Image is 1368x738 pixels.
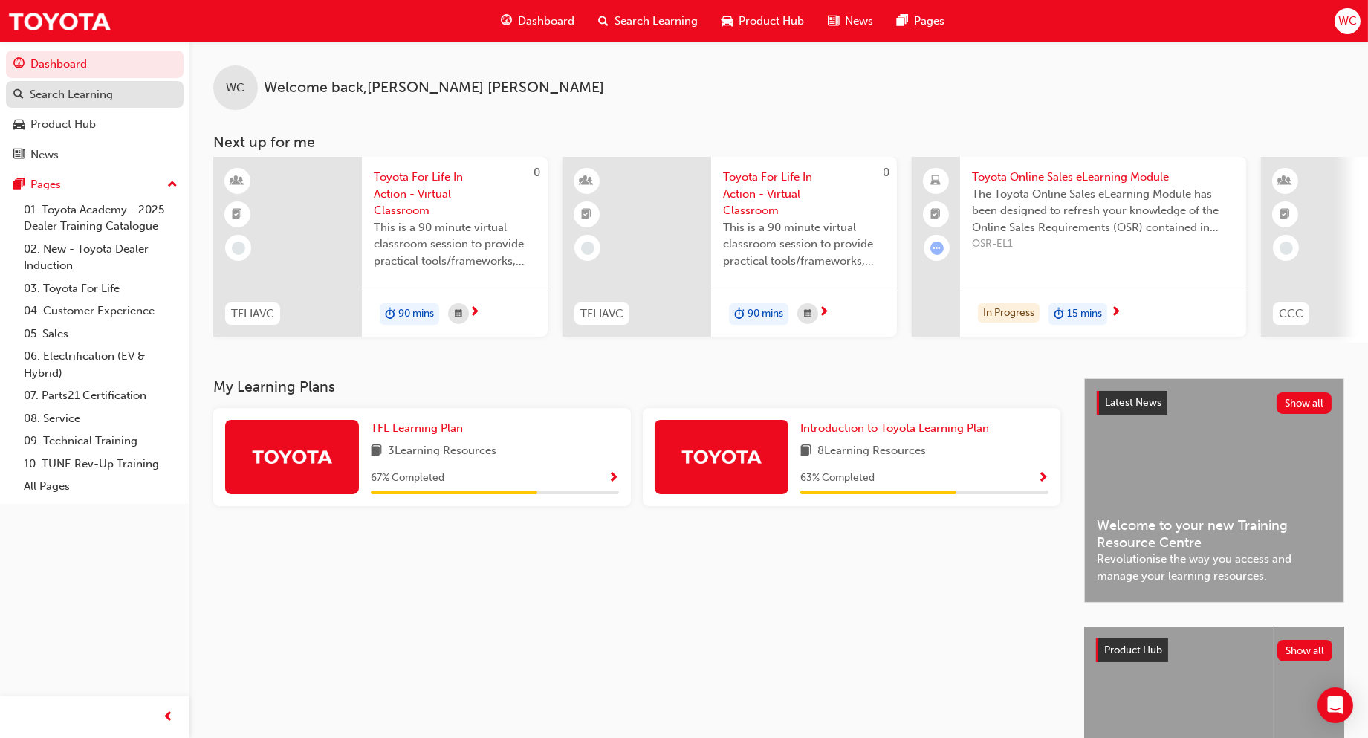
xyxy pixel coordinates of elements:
a: 01. Toyota Academy - 2025 Dealer Training Catalogue [18,198,184,238]
span: booktick-icon [1280,205,1291,224]
span: learningRecordVerb_ATTEMPT-icon [930,242,944,255]
span: laptop-icon [931,172,941,191]
span: up-icon [167,175,178,195]
span: guage-icon [13,58,25,71]
a: Search Learning [6,81,184,109]
span: Product Hub [739,13,804,30]
span: book-icon [371,442,382,461]
span: 90 mins [748,305,783,323]
span: CCC [1279,305,1303,323]
img: Trak [7,4,111,38]
span: Pages [914,13,944,30]
span: car-icon [13,118,25,132]
span: Latest News [1105,396,1161,409]
span: 8 Learning Resources [817,442,926,461]
span: booktick-icon [931,205,941,224]
span: search-icon [598,12,609,30]
span: Revolutionise the way you access and manage your learning resources. [1097,551,1332,584]
a: 05. Sales [18,323,184,346]
a: 0TFLIAVCToyota For Life In Action - Virtual ClassroomThis is a 90 minute virtual classroom sessio... [213,157,548,337]
img: Trak [251,444,333,470]
span: duration-icon [385,305,395,324]
a: Product Hub [6,111,184,138]
a: guage-iconDashboard [489,6,586,36]
span: book-icon [800,442,811,461]
button: Show all [1277,640,1333,661]
a: 03. Toyota For Life [18,277,184,300]
span: learningRecordVerb_NONE-icon [581,242,594,255]
span: calendar-icon [804,305,811,323]
span: Welcome back , [PERSON_NAME] [PERSON_NAME] [264,80,604,97]
a: News [6,141,184,169]
span: learningResourceType_INSTRUCTOR_LED-icon [582,172,592,191]
span: OSR-EL1 [972,236,1234,253]
a: Latest NewsShow all [1097,391,1332,415]
span: Show Progress [1037,472,1048,485]
span: next-icon [1110,306,1121,320]
span: next-icon [469,306,480,320]
span: News [845,13,873,30]
a: Latest NewsShow allWelcome to your new Training Resource CentreRevolutionise the way you access a... [1084,378,1344,603]
div: News [30,146,59,164]
a: 09. Technical Training [18,430,184,453]
span: duration-icon [1054,305,1064,324]
span: Dashboard [518,13,574,30]
span: Toyota For Life In Action - Virtual Classroom [723,169,885,219]
span: The Toyota Online Sales eLearning Module has been designed to refresh your knowledge of the Onlin... [972,186,1234,236]
span: Product Hub [1104,644,1162,656]
a: Product HubShow all [1096,638,1332,662]
a: Dashboard [6,51,184,78]
span: Toyota For Life In Action - Virtual Classroom [374,169,536,219]
span: booktick-icon [582,205,592,224]
span: 0 [883,166,889,179]
a: 08. Service [18,407,184,430]
a: news-iconNews [816,6,885,36]
span: learningRecordVerb_NONE-icon [232,242,245,255]
button: Show Progress [608,469,619,488]
span: calendar-icon [455,305,462,323]
button: Show all [1277,392,1332,414]
span: learningResourceType_INSTRUCTOR_LED-icon [1280,172,1291,191]
span: search-icon [13,88,24,102]
span: 0 [534,166,540,179]
a: pages-iconPages [885,6,956,36]
a: TFL Learning Plan [371,420,469,437]
span: 15 mins [1067,305,1102,323]
span: Introduction to Toyota Learning Plan [800,421,989,435]
span: 63 % Completed [800,470,875,487]
span: Search Learning [615,13,698,30]
span: 90 mins [398,305,434,323]
span: pages-icon [13,178,25,192]
span: next-icon [818,306,829,320]
h3: Next up for me [189,134,1368,151]
a: All Pages [18,475,184,498]
a: 02. New - Toyota Dealer Induction [18,238,184,277]
button: Pages [6,171,184,198]
a: 07. Parts21 Certification [18,384,184,407]
span: Show Progress [608,472,619,485]
span: booktick-icon [233,205,243,224]
span: car-icon [722,12,733,30]
span: learningResourceType_INSTRUCTOR_LED-icon [233,172,243,191]
span: pages-icon [897,12,908,30]
img: Trak [681,444,762,470]
div: Open Intercom Messenger [1317,687,1353,723]
span: WC [227,80,245,97]
a: 10. TUNE Rev-Up Training [18,453,184,476]
a: search-iconSearch Learning [586,6,710,36]
button: WC [1335,8,1361,34]
span: Welcome to your new Training Resource Centre [1097,517,1332,551]
button: DashboardSearch LearningProduct HubNews [6,48,184,171]
div: In Progress [978,303,1040,323]
a: 04. Customer Experience [18,300,184,323]
span: 67 % Completed [371,470,444,487]
span: TFLIAVC [580,305,623,323]
span: guage-icon [501,12,512,30]
span: duration-icon [734,305,745,324]
div: Product Hub [30,116,96,133]
span: news-icon [13,149,25,162]
a: Introduction to Toyota Learning Plan [800,420,995,437]
span: 3 Learning Resources [388,442,496,461]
